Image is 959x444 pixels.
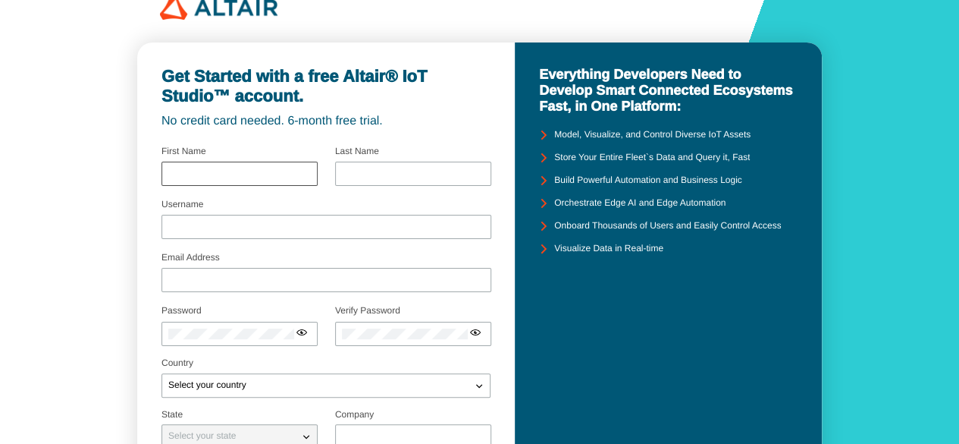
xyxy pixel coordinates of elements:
unity-typography: Build Powerful Automation and Business Logic [554,175,741,186]
label: Email Address [161,252,220,263]
unity-typography: Get Started with a free Altair® IoT Studio™ account. [161,67,490,105]
unity-typography: Store Your Entire Fleet`s Data and Query it, Fast [554,153,750,163]
unity-typography: Onboard Thousands of Users and Easily Control Access [554,221,781,231]
unity-typography: No credit card needed. 6-month free trial. [161,115,490,128]
unity-typography: Everything Developers Need to Develop Smart Connected Ecosystems Fast, in One Platform: [539,67,798,114]
label: Password [161,305,202,316]
unity-typography: Model, Visualize, and Control Diverse IoT Assets [554,130,751,140]
label: Verify Password [335,305,400,316]
label: Username [161,199,203,209]
unity-typography: Visualize Data in Real-time [554,244,663,254]
unity-typography: Orchestrate Edge AI and Edge Automation [554,198,726,209]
